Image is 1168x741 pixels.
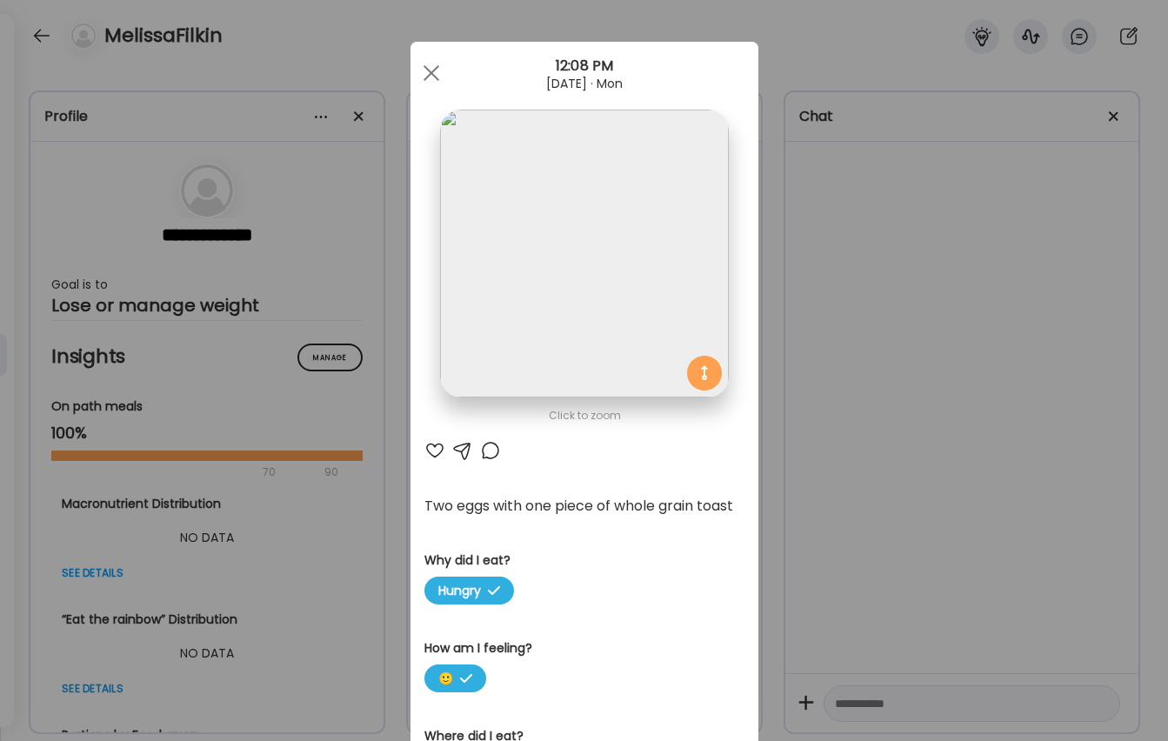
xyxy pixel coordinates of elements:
div: 12:08 PM [410,56,758,77]
span: Hungry [424,577,514,604]
h3: Why did I eat? [424,551,744,570]
h3: How am I feeling? [424,639,744,658]
div: [DATE] · Mon [410,77,758,90]
img: images%2FaM4020AQPxe0cfd4jBQLltyMoUE3%2FofehfSGOzOZLUSuxkMHs%2FkEr8wQplN4KZeHHdrHqt_1080 [440,110,728,397]
span: 🙂 [424,664,486,692]
div: Click to zoom [424,405,744,426]
div: Two eggs with one piece of whole grain toast [424,496,744,517]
